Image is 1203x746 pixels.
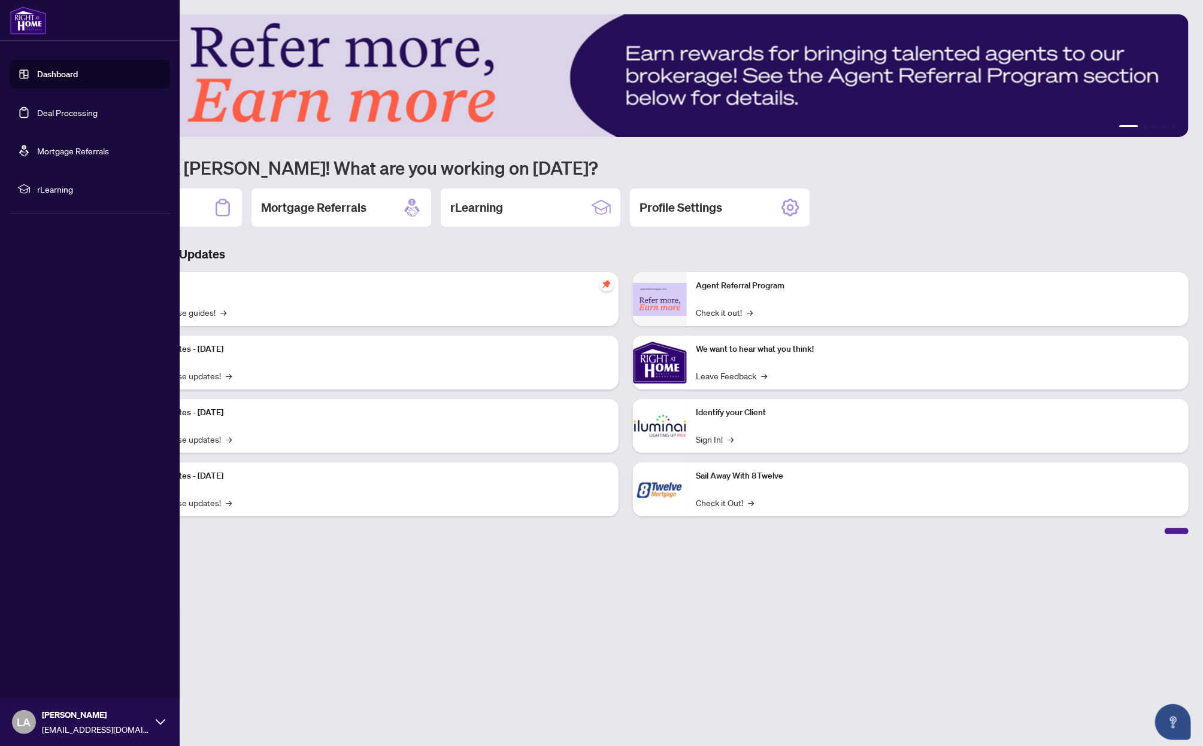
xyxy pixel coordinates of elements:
[696,343,1180,356] p: We want to hear what you think!
[37,145,109,156] a: Mortgage Referrals
[37,107,98,118] a: Deal Processing
[696,306,753,319] a: Check it out!→
[696,433,734,446] a: Sign In!→
[1155,704,1191,740] button: Open asap
[633,336,687,389] img: We want to hear what you think!
[226,433,232,446] span: →
[599,277,614,291] span: pushpin
[749,496,754,509] span: →
[126,406,609,419] p: Platform Updates - [DATE]
[220,306,226,319] span: →
[17,714,31,730] span: LA
[37,69,78,80] a: Dashboard
[633,283,687,316] img: Agent Referral Program
[126,470,609,483] p: Platform Updates - [DATE]
[226,496,232,509] span: →
[1143,125,1148,130] button: 2
[62,14,1189,137] img: Slide 0
[633,462,687,516] img: Sail Away With 8Twelve
[42,723,150,736] span: [EMAIL_ADDRESS][DOMAIN_NAME]
[633,399,687,453] img: Identify your Client
[696,496,754,509] a: Check it Out!→
[696,279,1180,293] p: Agent Referral Program
[37,182,162,196] span: rLearning
[696,369,768,382] a: Leave Feedback→
[261,199,366,216] h2: Mortgage Referrals
[10,6,47,35] img: logo
[126,343,609,356] p: Platform Updates - [DATE]
[762,369,768,382] span: →
[226,369,232,382] span: →
[728,433,734,446] span: →
[696,470,1180,483] p: Sail Away With 8Twelve
[640,199,722,216] h2: Profile Settings
[747,306,753,319] span: →
[1153,125,1157,130] button: 3
[1119,125,1138,130] button: 1
[696,406,1180,419] p: Identify your Client
[126,279,609,293] p: Self-Help
[62,156,1189,179] h1: Welcome back [PERSON_NAME]! What are you working on [DATE]?
[1172,125,1177,130] button: 5
[450,199,503,216] h2: rLearning
[1162,125,1167,130] button: 4
[62,246,1189,263] h3: Brokerage & Industry Updates
[42,708,150,721] span: [PERSON_NAME]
